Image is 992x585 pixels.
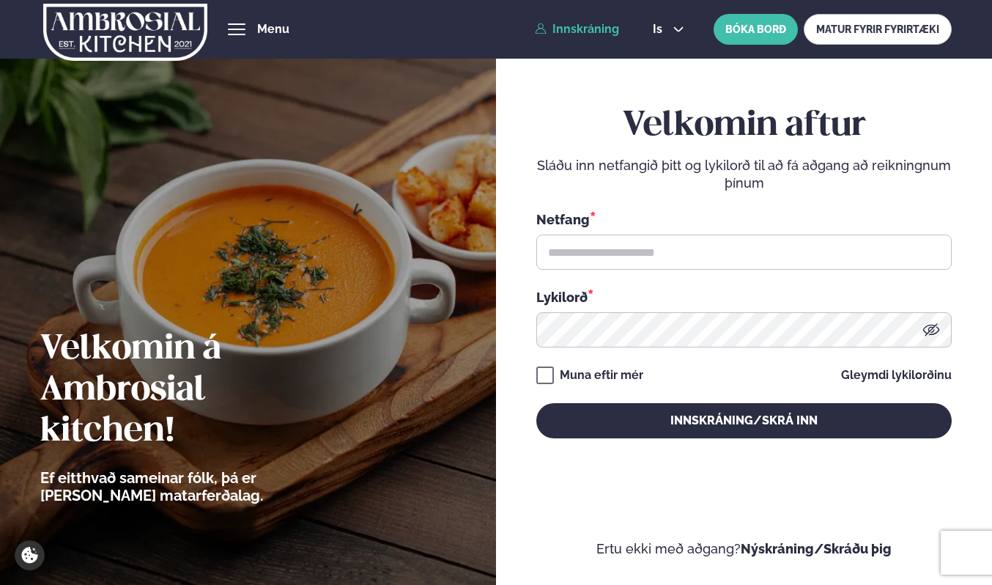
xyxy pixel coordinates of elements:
button: is [641,23,696,35]
p: Ertu ekki með aðgang? [536,540,952,558]
img: logo [43,2,207,62]
button: Innskráning/Skrá inn [536,403,952,438]
a: Innskráning [535,23,619,36]
button: hamburger [228,21,245,38]
a: Gleymdi lykilorðinu [841,369,952,381]
p: Ef eitthvað sameinar fólk, þá er [PERSON_NAME] matarferðalag. [40,469,344,504]
h2: Velkomin aftur [536,106,952,147]
div: Netfang [536,210,952,229]
a: Nýskráning/Skráðu þig [741,541,892,556]
h2: Velkomin á Ambrosial kitchen! [40,329,344,452]
a: Cookie settings [15,540,45,570]
button: BÓKA BORÐ [714,14,798,45]
div: Lykilorð [536,287,952,306]
a: MATUR FYRIR FYRIRTÆKI [804,14,952,45]
span: is [653,23,667,35]
p: Sláðu inn netfangið þitt og lykilorð til að fá aðgang að reikningnum þínum [536,157,952,192]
